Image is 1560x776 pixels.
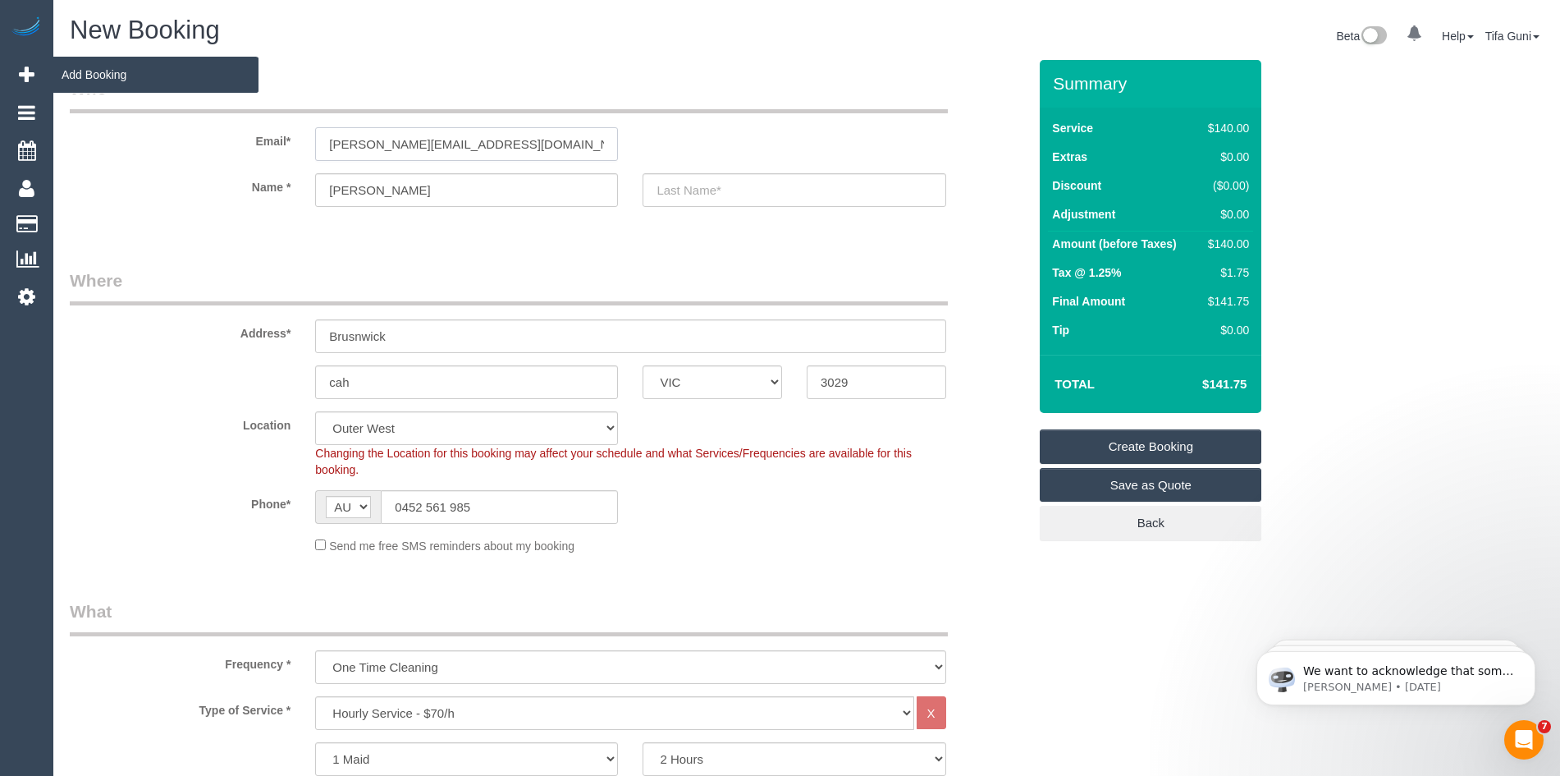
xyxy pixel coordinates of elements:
[1052,206,1115,223] label: Adjustment
[1485,30,1539,43] a: Tifa Guni
[1052,149,1087,165] label: Extras
[315,173,618,207] input: First Name*
[315,447,912,476] span: Changing the Location for this booking may affect your schedule and what Services/Frequencies are...
[70,599,948,636] legend: What
[1054,377,1095,391] strong: Total
[1442,30,1474,43] a: Help
[643,173,945,207] input: Last Name*
[57,650,303,673] label: Frequency *
[381,490,618,524] input: Phone*
[315,365,618,399] input: Suburb*
[57,173,303,195] label: Name *
[807,365,946,399] input: Post Code*
[1201,322,1249,338] div: $0.00
[1040,429,1261,464] a: Create Booking
[71,48,282,273] span: We want to acknowledge that some users may be experiencing lag or slower performance in our softw...
[1201,293,1249,310] div: $141.75
[53,56,258,94] span: Add Booking
[1040,468,1261,503] a: Save as Quote
[1153,378,1247,392] h4: $141.75
[70,76,948,113] legend: Who
[1052,293,1125,310] label: Final Amount
[1052,177,1101,194] label: Discount
[1504,720,1544,760] iframe: Intercom live chat
[1201,149,1249,165] div: $0.00
[70,16,220,44] span: New Booking
[1201,264,1249,281] div: $1.75
[1040,506,1261,540] a: Back
[1052,120,1093,136] label: Service
[10,16,43,39] img: Automaid Logo
[1201,206,1249,223] div: $0.00
[57,319,303,342] label: Address*
[1201,177,1249,194] div: ($0.00)
[1052,264,1121,281] label: Tax @ 1.25%
[57,127,303,149] label: Email*
[1052,236,1176,252] label: Amount (before Taxes)
[1052,322,1069,338] label: Tip
[315,127,618,161] input: Email*
[1360,26,1387,48] img: New interface
[1053,74,1253,93] h3: Summary
[1336,30,1387,43] a: Beta
[70,269,948,305] legend: Where
[1232,617,1560,732] iframe: Intercom notifications message
[57,696,303,719] label: Type of Service *
[1201,236,1249,252] div: $140.00
[329,540,574,553] span: Send me free SMS reminders about my booking
[71,63,283,78] p: Message from Ellie, sent 2w ago
[1538,720,1551,733] span: 7
[57,490,303,512] label: Phone*
[1201,120,1249,136] div: $140.00
[57,411,303,434] label: Location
